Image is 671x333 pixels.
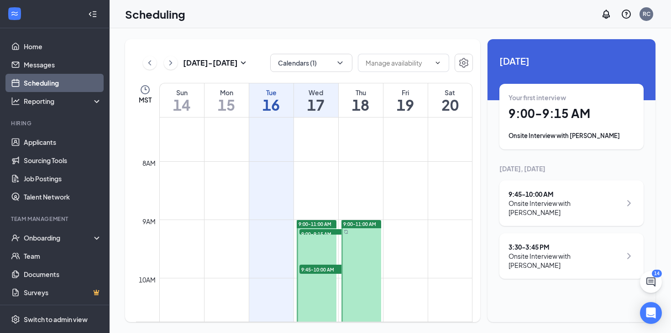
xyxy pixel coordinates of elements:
button: Settings [455,54,473,72]
a: Documents [24,265,102,283]
a: September 15, 2025 [204,83,249,117]
input: Manage availability [366,58,430,68]
svg: Notifications [601,9,612,20]
h1: Scheduling [125,6,185,22]
button: ChatActive [640,271,662,293]
h1: 16 [249,97,294,113]
button: ChevronLeft [143,56,157,70]
h1: 14 [160,97,204,113]
h1: 20 [428,97,472,113]
a: Team [24,247,102,265]
a: Job Postings [24,169,102,188]
a: Applicants [24,133,102,151]
div: Reporting [24,97,102,106]
div: Thu [339,88,383,97]
svg: SmallChevronDown [238,57,249,68]
h1: 9:00 - 9:15 AM [508,106,634,121]
svg: ChevronDown [434,59,441,67]
span: 9:00-11:00 AM [343,221,376,227]
div: Open Intercom Messenger [640,302,662,324]
svg: ChevronRight [624,251,634,261]
a: September 17, 2025 [294,83,338,117]
div: 9am [141,216,157,226]
svg: UserCheck [11,233,20,242]
div: Your first interview [508,93,634,102]
span: 9:00-9:15 AM [299,229,345,238]
a: Scheduling [24,74,102,92]
a: Home [24,37,102,56]
a: September 19, 2025 [383,83,428,117]
svg: Settings [458,57,469,68]
div: Onsite Interview with [PERSON_NAME] [508,251,621,270]
button: Calendars (1)ChevronDown [270,54,352,72]
a: September 18, 2025 [339,83,383,117]
div: Switch to admin view [24,315,88,324]
div: [DATE], [DATE] [499,164,644,173]
svg: ChatActive [645,277,656,287]
h1: 19 [383,97,428,113]
div: Onsite Interview with [PERSON_NAME] [508,131,634,140]
a: September 20, 2025 [428,83,472,117]
svg: QuestionInfo [621,9,632,20]
div: 9:45 - 10:00 AM [508,190,621,199]
div: Onsite Interview with [PERSON_NAME] [508,199,621,217]
svg: Settings [11,315,20,324]
svg: ChevronRight [166,57,175,68]
div: Mon [204,88,249,97]
svg: ChevronRight [624,198,634,209]
div: 14 [652,270,662,277]
svg: Sync [344,230,348,234]
div: Fri [383,88,428,97]
svg: Collapse [88,10,97,19]
h1: 17 [294,97,338,113]
svg: ChevronDown [335,58,345,67]
button: ChevronRight [164,56,178,70]
h1: 18 [339,97,383,113]
div: Sun [160,88,204,97]
h1: 15 [204,97,249,113]
a: September 16, 2025 [249,83,294,117]
span: MST [139,95,152,104]
svg: WorkstreamLogo [10,9,19,18]
div: Onboarding [24,233,94,242]
div: Sat [428,88,472,97]
a: September 14, 2025 [160,83,204,117]
div: 10am [137,275,157,285]
div: RC [643,10,650,18]
div: Hiring [11,119,100,127]
a: SurveysCrown [24,283,102,302]
a: Sourcing Tools [24,151,102,169]
span: 9:45-10:00 AM [299,265,345,274]
div: Wed [294,88,338,97]
a: Messages [24,56,102,74]
svg: Clock [140,84,151,95]
div: Tue [249,88,294,97]
h3: [DATE] - [DATE] [183,58,238,68]
div: 3:30 - 3:45 PM [508,242,621,251]
div: Team Management [11,215,100,223]
a: Talent Network [24,188,102,206]
svg: Analysis [11,97,20,106]
svg: ChevronLeft [145,57,154,68]
span: [DATE] [499,54,644,68]
span: 9:00-11:00 AM [299,221,331,227]
div: 8am [141,158,157,168]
